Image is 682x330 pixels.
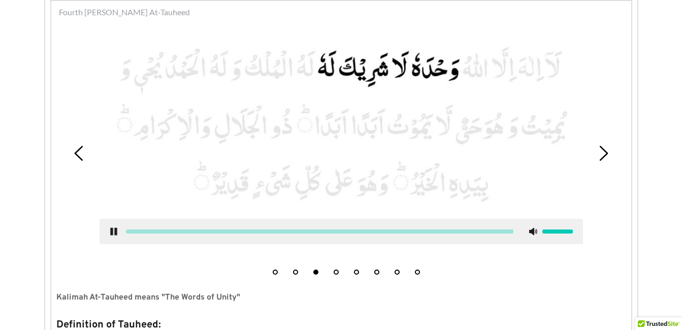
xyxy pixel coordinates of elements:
[374,270,379,275] button: 6 of 8
[56,292,240,303] strong: Kalimah At-Tauheed means "The Words of Unity"
[313,270,318,275] button: 3 of 8
[334,270,339,275] button: 4 of 8
[354,270,359,275] button: 5 of 8
[59,6,190,18] span: Fourth [PERSON_NAME] At-Tauheed
[293,270,298,275] button: 2 of 8
[395,270,400,275] button: 7 of 8
[273,270,278,275] button: 1 of 8
[415,270,420,275] button: 8 of 8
